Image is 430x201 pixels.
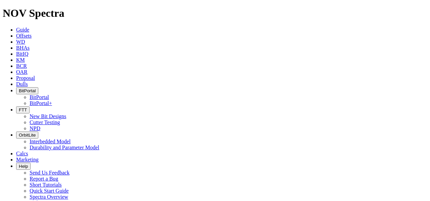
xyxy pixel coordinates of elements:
a: Interbedded Model [30,139,71,144]
a: New Bit Designs [30,113,66,119]
a: OAR [16,69,28,75]
a: BitPortal [30,94,49,100]
span: Help [19,164,28,169]
a: BitPortal+ [30,100,52,106]
a: Calcs [16,151,28,156]
button: FTT [16,106,30,113]
button: BitPortal [16,87,38,94]
span: FTT [19,107,27,112]
button: OrbitLite [16,132,38,139]
span: OrbitLite [19,133,36,138]
a: Proposal [16,75,35,81]
a: Short Tutorials [30,182,62,188]
a: WD [16,39,25,45]
a: BCR [16,63,27,69]
a: Marketing [16,157,39,162]
a: BitIQ [16,51,28,57]
button: Help [16,163,31,170]
a: Quick Start Guide [30,188,69,194]
a: NPD [30,125,40,131]
span: BitPortal [19,88,36,93]
a: Dulls [16,81,28,87]
a: Offsets [16,33,32,39]
a: Spectra Overview [30,194,68,200]
a: Send Us Feedback [30,170,70,175]
a: Cutter Testing [30,119,60,125]
h1: NOV Spectra [3,7,427,19]
a: Durability and Parameter Model [30,145,99,150]
a: Guide [16,27,29,33]
a: BHAs [16,45,30,51]
a: KM [16,57,25,63]
a: Report a Bug [30,176,58,182]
